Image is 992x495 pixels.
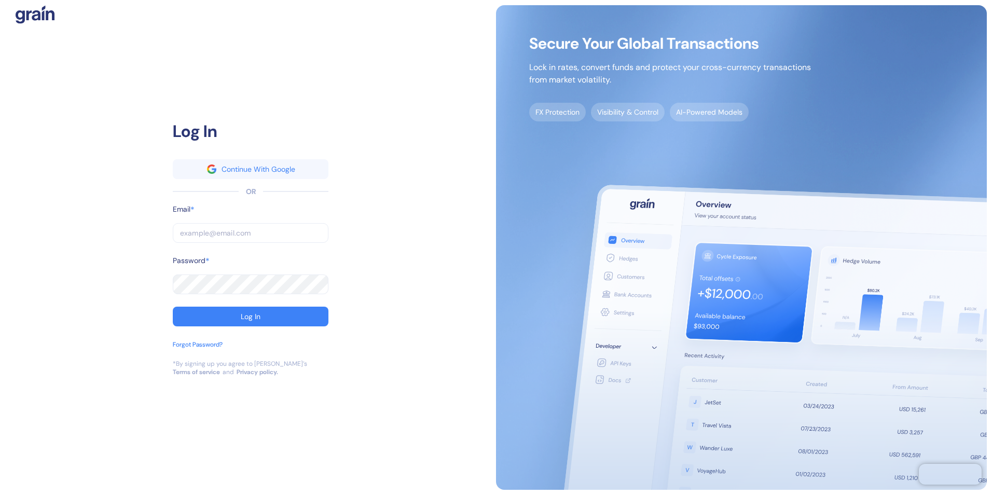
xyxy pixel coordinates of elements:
[173,119,328,144] div: Log In
[496,5,987,490] img: signup-main-image
[222,166,295,173] div: Continue With Google
[670,103,749,121] span: AI-Powered Models
[207,164,216,174] img: google
[529,61,811,86] p: Lock in rates, convert funds and protect your cross-currency transactions from market volatility.
[591,103,665,121] span: Visibility & Control
[223,368,234,376] div: and
[241,313,260,320] div: Log In
[173,360,307,368] div: *By signing up you agree to [PERSON_NAME]’s
[173,368,220,376] a: Terms of service
[173,159,328,179] button: googleContinue With Google
[246,186,256,197] div: OR
[173,307,328,326] button: Log In
[529,103,586,121] span: FX Protection
[919,464,982,485] iframe: Chatra live chat
[173,204,190,215] label: Email
[16,5,54,24] img: logo
[237,368,278,376] a: Privacy policy.
[173,340,223,349] div: Forgot Password?
[173,340,223,360] button: Forgot Password?
[173,255,205,266] label: Password
[173,223,328,243] input: example@email.com
[529,38,811,49] span: Secure Your Global Transactions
